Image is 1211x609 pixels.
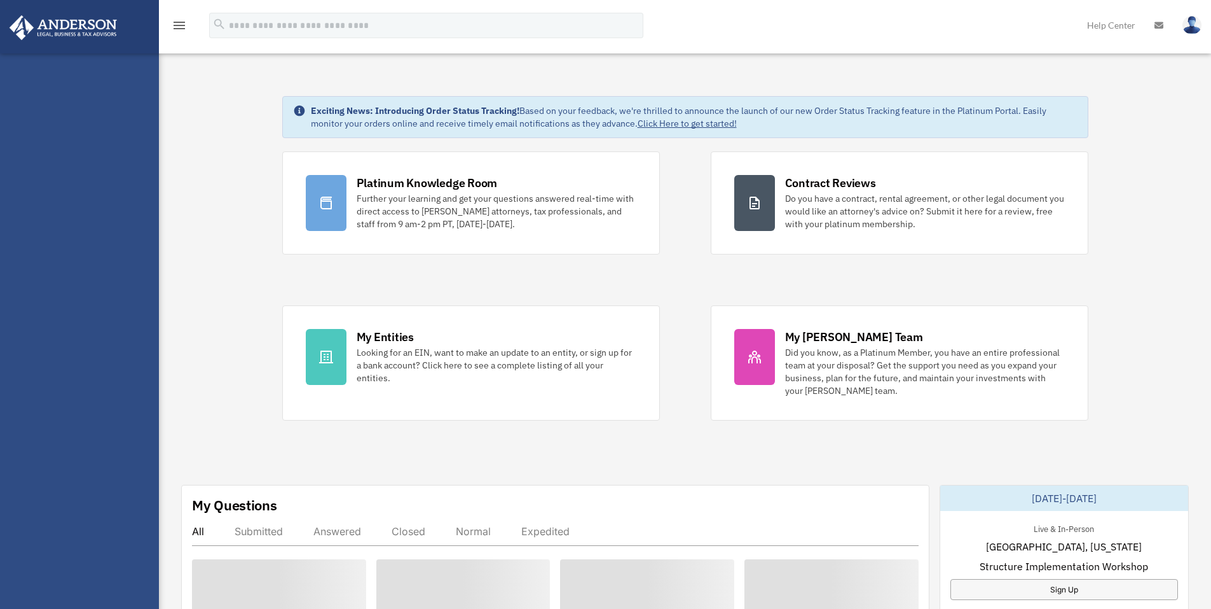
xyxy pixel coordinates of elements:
a: My [PERSON_NAME] Team Did you know, as a Platinum Member, you have an entire professional team at... [711,305,1088,421]
i: menu [172,18,187,33]
div: My [PERSON_NAME] Team [785,329,923,345]
strong: Exciting News: Introducing Order Status Tracking! [311,105,519,116]
div: Expedited [521,525,570,538]
div: Answered [313,525,361,538]
a: Contract Reviews Do you have a contract, rental agreement, or other legal document you would like... [711,151,1088,255]
i: search [212,17,226,31]
div: Did you know, as a Platinum Member, you have an entire professional team at your disposal? Get th... [785,346,1065,397]
a: My Entities Looking for an EIN, want to make an update to an entity, or sign up for a bank accoun... [282,305,660,421]
div: Contract Reviews [785,175,876,191]
div: Do you have a contract, rental agreement, or other legal document you would like an attorney's ad... [785,192,1065,230]
a: Sign Up [950,579,1178,600]
span: [GEOGRAPHIC_DATA], [US_STATE] [986,539,1142,554]
div: Looking for an EIN, want to make an update to an entity, or sign up for a bank account? Click her... [357,346,636,384]
div: Closed [392,525,425,538]
div: My Questions [192,496,277,515]
div: Based on your feedback, we're thrilled to announce the launch of our new Order Status Tracking fe... [311,104,1078,130]
div: [DATE]-[DATE] [940,486,1188,511]
div: All [192,525,204,538]
a: Platinum Knowledge Room Further your learning and get your questions answered real-time with dire... [282,151,660,255]
a: Click Here to get started! [638,118,737,129]
div: Normal [456,525,491,538]
span: Structure Implementation Workshop [980,559,1148,574]
a: menu [172,22,187,33]
img: Anderson Advisors Platinum Portal [6,15,121,40]
div: Live & In-Person [1023,521,1104,535]
div: Further your learning and get your questions answered real-time with direct access to [PERSON_NAM... [357,192,636,230]
div: Submitted [235,525,283,538]
div: Platinum Knowledge Room [357,175,498,191]
div: My Entities [357,329,414,345]
img: User Pic [1182,16,1201,34]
